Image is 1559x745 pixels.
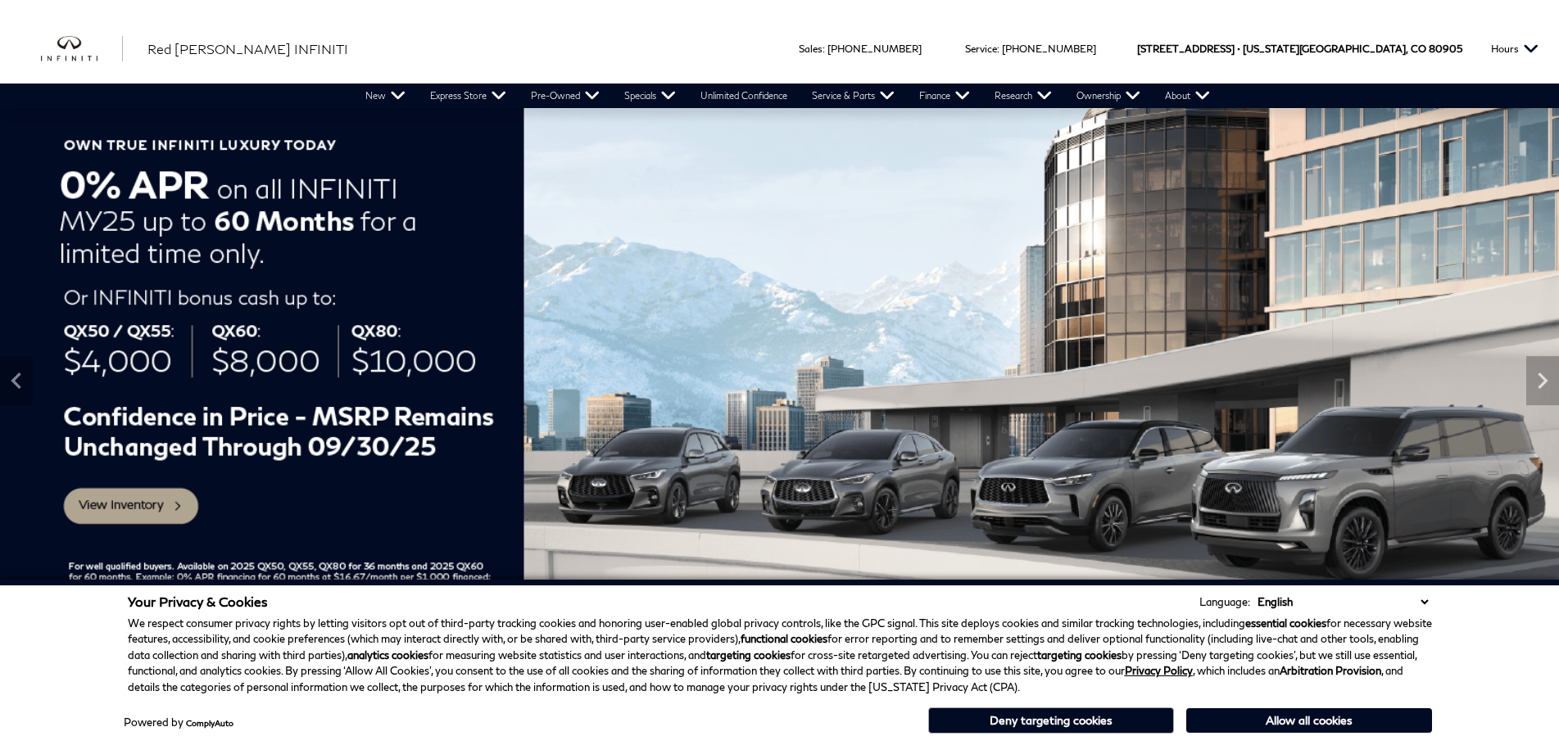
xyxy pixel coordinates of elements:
a: New [353,84,418,108]
span: 80905 [1429,14,1462,84]
a: infiniti [41,36,123,62]
span: Your Privacy & Cookies [128,594,268,609]
span: : [997,43,999,55]
a: [PHONE_NUMBER] [1002,43,1096,55]
a: About [1153,84,1222,108]
img: INFINITI [41,36,123,62]
strong: essential cookies [1245,616,1326,630]
button: Deny targeting cookies [928,707,1174,734]
a: ComplyAuto [186,718,233,728]
span: Sales [799,43,823,55]
span: : [823,43,825,55]
a: Unlimited Confidence [688,84,800,108]
a: Finance [907,84,982,108]
strong: analytics cookies [347,648,428,661]
strong: targeting cookies [1037,648,1122,661]
p: We respect consumer privacy rights by letting visitors opt out of third-party tracking cookies an... [128,616,1432,696]
span: [US_STATE][GEOGRAPHIC_DATA], [1243,14,1408,84]
div: Language: [1199,597,1250,607]
span: Service [965,43,997,55]
strong: functional cookies [741,632,827,645]
strong: Arbitration Provision [1280,664,1381,677]
button: Open the hours dropdown [1483,14,1547,84]
a: Specials [612,84,688,108]
span: [STREET_ADDRESS] • [1137,14,1240,84]
strong: targeting cookies [706,648,791,661]
a: [STREET_ADDRESS] • [US_STATE][GEOGRAPHIC_DATA], CO 80905 [1137,43,1462,55]
button: Allow all cookies [1186,708,1432,733]
span: Red [PERSON_NAME] INFINITI [147,41,348,56]
select: Language Select [1253,594,1432,610]
nav: Main Navigation [353,84,1222,108]
span: CO [1411,14,1426,84]
a: Research [982,84,1064,108]
div: Powered by [124,717,233,728]
a: Service & Parts [800,84,907,108]
a: [PHONE_NUMBER] [827,43,922,55]
a: Privacy Policy [1125,664,1193,677]
div: Next [1526,356,1559,405]
a: Ownership [1064,84,1153,108]
a: Pre-Owned [519,84,612,108]
a: Express Store [418,84,519,108]
a: Red [PERSON_NAME] INFINITI [147,39,348,59]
